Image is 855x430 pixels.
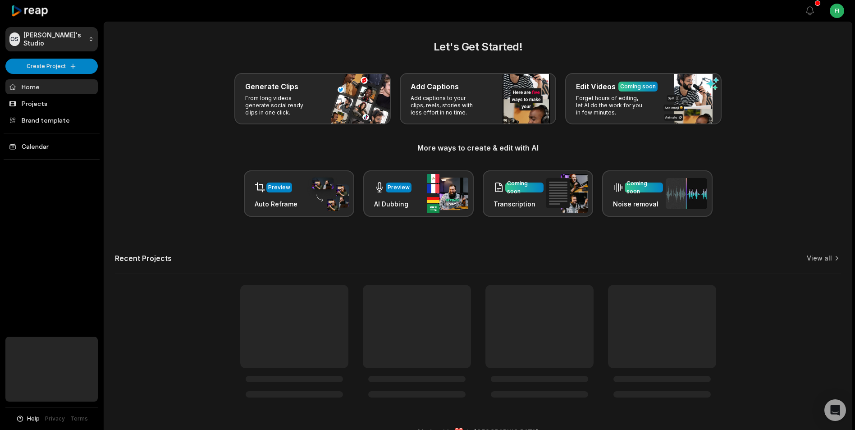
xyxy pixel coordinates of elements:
[115,254,172,263] h2: Recent Projects
[411,95,480,116] p: Add captions to your clips, reels, stories with less effort in no time.
[45,415,65,423] a: Privacy
[374,199,411,209] h3: AI Dubbing
[576,81,616,92] h3: Edit Videos
[613,199,663,209] h3: Noise removal
[5,113,98,128] a: Brand template
[255,199,297,209] h3: Auto Reframe
[807,254,832,263] a: View all
[507,179,542,196] div: Coming soon
[245,81,298,92] h3: Generate Clips
[268,183,290,192] div: Preview
[5,79,98,94] a: Home
[307,176,349,211] img: auto_reframe.png
[427,174,468,213] img: ai_dubbing.png
[23,31,85,47] p: [PERSON_NAME]'s Studio
[388,183,410,192] div: Preview
[27,415,40,423] span: Help
[824,399,846,421] div: Open Intercom Messenger
[546,174,588,213] img: transcription.png
[576,95,646,116] p: Forget hours of editing, let AI do the work for you in few minutes.
[5,59,98,74] button: Create Project
[666,178,707,209] img: noise_removal.png
[411,81,459,92] h3: Add Captions
[115,39,841,55] h2: Let's Get Started!
[620,82,656,91] div: Coming soon
[5,139,98,154] a: Calendar
[5,96,98,111] a: Projects
[245,95,315,116] p: From long videos generate social ready clips in one click.
[115,142,841,153] h3: More ways to create & edit with AI
[494,199,544,209] h3: Transcription
[626,179,661,196] div: Coming soon
[16,415,40,423] button: Help
[9,32,20,46] div: OS
[70,415,88,423] a: Terms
